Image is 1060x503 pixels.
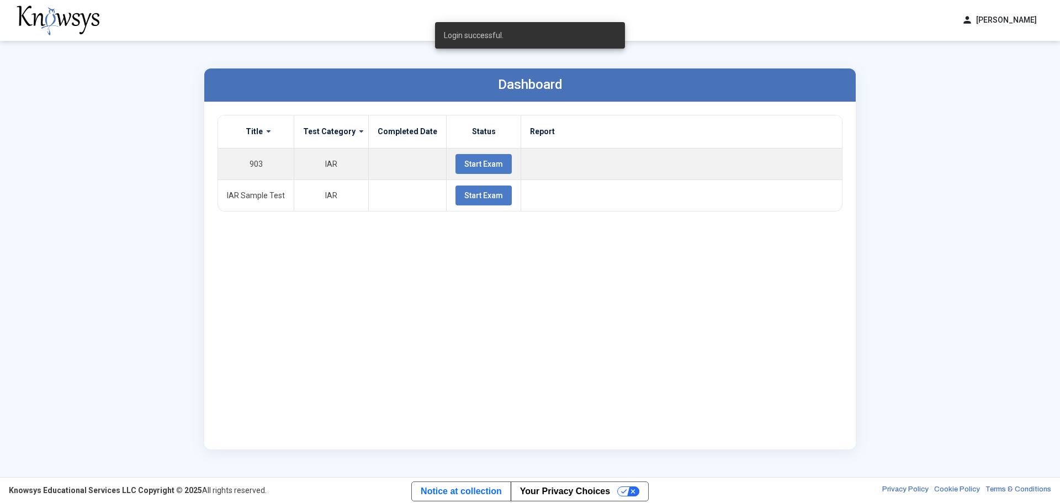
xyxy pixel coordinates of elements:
[955,11,1043,29] button: person[PERSON_NAME]
[934,485,980,496] a: Cookie Policy
[378,126,437,136] label: Completed Date
[498,77,563,92] label: Dashboard
[464,160,503,168] span: Start Exam
[303,126,356,136] label: Test Category
[218,148,294,179] td: 903
[9,486,202,495] strong: Knowsys Educational Services LLC Copyright © 2025
[412,482,511,501] a: Notice at collection
[464,191,503,200] span: Start Exam
[521,115,842,149] th: Report
[985,485,1051,496] a: Terms & Conditions
[444,30,504,41] span: Login successful.
[511,482,648,501] button: Your Privacy Choices
[294,148,369,179] td: IAR
[455,186,512,205] button: Start Exam
[455,154,512,174] button: Start Exam
[218,179,294,211] td: IAR Sample Test
[246,126,263,136] label: Title
[9,485,267,496] div: All rights reserved.
[962,14,973,26] span: person
[447,115,521,149] th: Status
[294,179,369,211] td: IAR
[882,485,929,496] a: Privacy Policy
[17,6,99,35] img: knowsys-logo.png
